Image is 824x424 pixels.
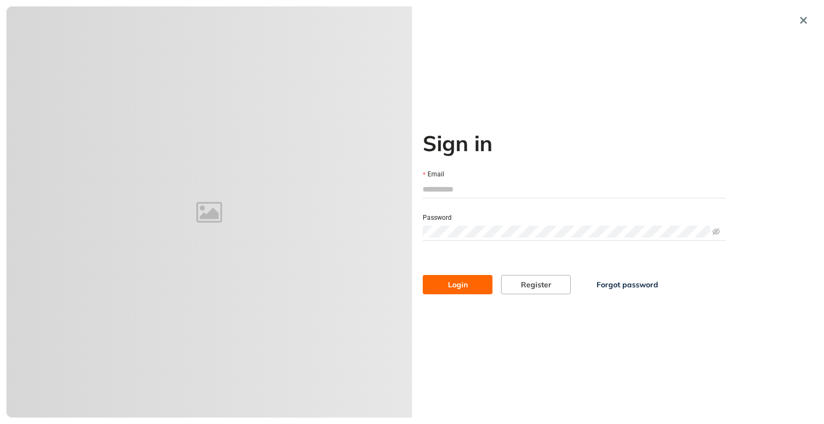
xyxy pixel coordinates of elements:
button: Forgot password [579,275,675,294]
span: Forgot password [597,279,658,291]
label: Email [423,169,444,180]
label: Password [423,213,452,223]
span: Login [448,279,468,291]
input: Email [423,181,726,197]
button: Register [501,275,571,294]
button: Login [423,275,492,294]
span: eye-invisible [712,228,720,235]
h2: Sign in [423,130,726,156]
input: Password [423,226,710,237]
span: Register [521,279,551,291]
